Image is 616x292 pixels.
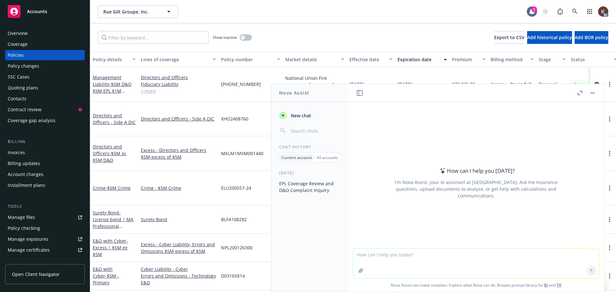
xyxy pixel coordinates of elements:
a: Coverage [5,39,85,49]
a: BI [544,282,548,288]
a: more [606,184,613,192]
a: Fiduciary Liability [141,81,216,88]
div: How can I help you [DATE]? [438,167,515,175]
div: I'm Nova Assist, your AI assistant at [GEOGRAPHIC_DATA]. Ask me insurance questions, upload docum... [386,179,566,199]
a: more [606,80,613,88]
button: Effective date [347,52,395,67]
span: [DATE] [398,81,412,88]
h1: Nova Assist [279,89,309,96]
a: Start snowing [539,5,552,18]
span: Agency - Pay in full [491,81,531,88]
span: - $5M xs $5M D&O [93,150,126,163]
a: Surety Bond [93,210,133,236]
span: Rue Gilt Groupe, Inc. [103,8,159,15]
div: Invoices [8,147,25,158]
div: Billing updates [8,158,40,169]
div: Lines of coverage [141,56,209,63]
div: Effective date [349,56,385,63]
button: Billing method [488,52,536,67]
div: Billing method [491,56,526,63]
a: SSC Cases [5,72,85,82]
button: Policy details [90,52,138,67]
button: Market details [283,52,347,67]
button: New chat [277,110,343,121]
span: $72,025.00 [452,81,475,88]
div: Chat History [271,144,348,150]
a: Account charges [5,169,85,179]
span: Nova Assist can make mistakes. Explore what Nova can do: Browse prompt library for and [351,279,602,292]
span: Renewal [539,81,557,88]
span: Export to CSV [494,34,525,40]
span: New chat [289,112,311,119]
a: Overview [5,28,85,38]
button: Stage [536,52,568,67]
div: Tools [5,203,85,210]
div: Quoting plans [8,83,38,93]
a: Manage exposures [5,234,85,244]
div: Policy details [93,56,129,63]
div: Manage certificates [8,245,50,255]
a: Management Liability [93,74,132,101]
a: Search [569,5,581,18]
div: National Union Fire Insurance Company of [GEOGRAPHIC_DATA], [GEOGRAPHIC_DATA], AIG, RT Specialty ... [285,75,344,88]
a: Billing updates [5,158,85,169]
a: Excess - Directors and Officers $5M excess of $5M [141,147,216,160]
div: Manage exposures [8,234,48,244]
a: Invoices [5,147,85,158]
span: Add BOR policy [575,34,608,40]
a: Manage certificates [5,245,85,255]
span: [PHONE_NUMBER] [221,81,261,88]
button: EPL Coverage Review and D&O Complaint Inquiry [277,178,343,196]
div: Contacts [8,94,26,104]
a: Switch app [583,5,596,18]
button: Lines of coverage [138,52,218,67]
span: [DATE] [349,81,364,88]
span: NPL200126300 [221,244,252,251]
span: - $5M D&O $5M EPL $1M Fiduciary [93,81,132,101]
span: BLFA108282 [221,216,247,223]
a: circleInformation [593,80,601,88]
p: Current account [281,155,312,160]
div: Coverage gap analysis [8,115,56,126]
div: Market details [285,56,337,63]
a: Coverage gap analysis [5,115,85,126]
a: Errors and Omissions - Technology E&O [141,272,216,286]
span: Accounts [27,9,47,14]
div: [DATE] [271,170,348,176]
a: TR [557,282,561,288]
span: D03165814 [221,272,245,279]
span: XHO2408760 [221,115,248,122]
button: Add BOR policy [575,31,608,44]
a: Crime - $5M Crime [141,185,216,191]
div: Policy changes [8,61,39,71]
a: Accounts [5,3,85,21]
span: MKLM1MXM001440 [221,150,263,157]
div: Contract review [8,104,41,115]
a: Directors and Officers - Side A DIC [93,113,136,125]
div: Policy checking [8,223,40,233]
span: Active [573,81,586,87]
div: Policies [8,50,24,60]
input: Search chats [289,126,340,135]
div: Stage [539,56,559,63]
div: Account charges [8,169,43,179]
a: Report a Bug [554,5,567,18]
div: Coverage [8,39,28,49]
img: photo [598,6,608,17]
button: Policy number [218,52,283,67]
button: Expiration date [395,52,449,67]
button: Rue Gilt Groupe, Inc. [98,5,178,18]
div: Installment plans [8,180,45,190]
a: E&O with Cyber [93,266,119,286]
a: more [606,150,613,157]
a: Manage claims [5,256,85,266]
a: more [606,115,613,123]
a: Directors and Officers [93,144,126,163]
span: - $5M Crime [106,185,131,191]
a: Excess - Cyber Liability, Errors and Omissions $5M excess of $5M [141,241,216,254]
a: Manage files [5,212,85,222]
a: Quoting plans [5,83,85,93]
a: more [606,272,613,280]
div: Manage claims [8,256,40,266]
span: Show inactive [213,35,237,40]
